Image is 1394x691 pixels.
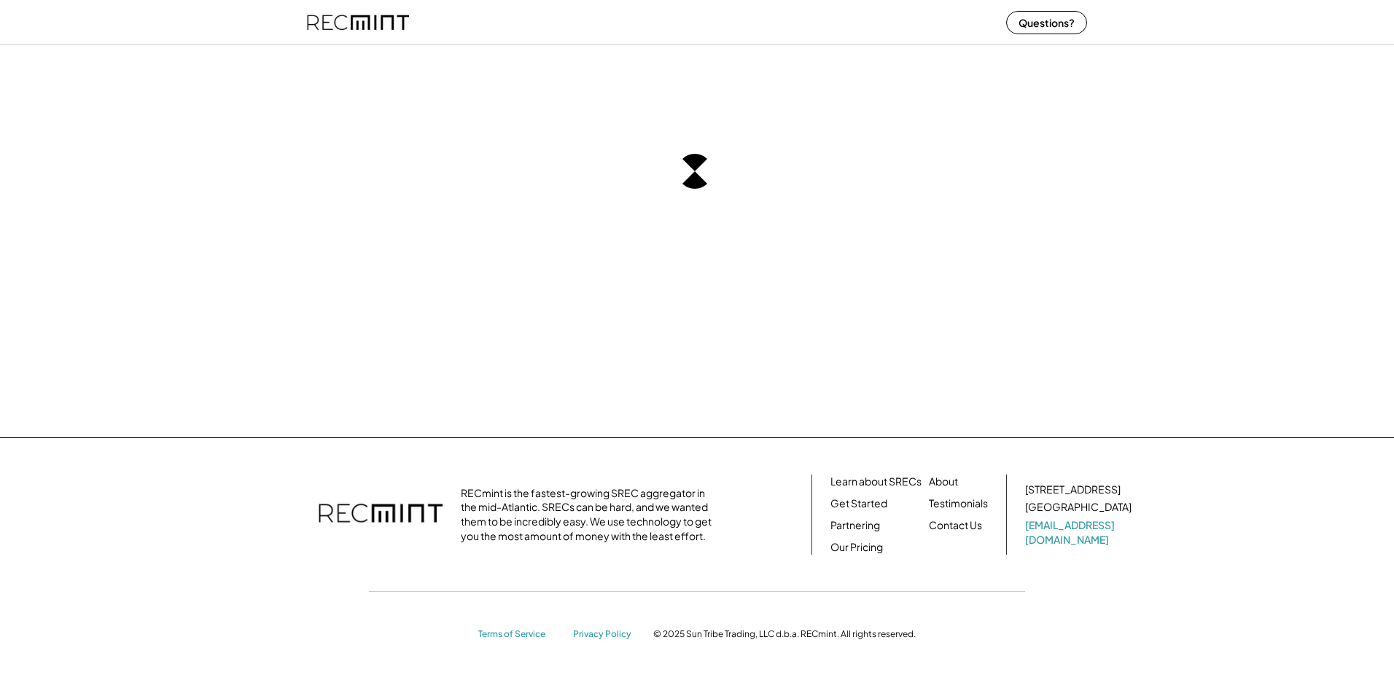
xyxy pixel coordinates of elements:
a: [EMAIL_ADDRESS][DOMAIN_NAME] [1025,518,1134,547]
img: recmint-logotype%403x%20%281%29.jpeg [307,3,409,42]
a: Privacy Policy [573,628,639,641]
a: Testimonials [929,496,988,511]
button: Questions? [1006,11,1087,34]
a: Partnering [830,518,880,533]
a: Get Started [830,496,887,511]
div: © 2025 Sun Tribe Trading, LLC d.b.a. RECmint. All rights reserved. [653,628,916,640]
img: recmint-logotype%403x.png [319,489,443,540]
a: Our Pricing [830,540,883,555]
div: RECmint is the fastest-growing SREC aggregator in the mid-Atlantic. SRECs can be hard, and we wan... [461,486,720,543]
a: Contact Us [929,518,982,533]
div: [GEOGRAPHIC_DATA] [1025,500,1132,515]
a: About [929,475,958,489]
a: Learn about SRECs [830,475,922,489]
a: Terms of Service [478,628,558,641]
div: [STREET_ADDRESS] [1025,483,1121,497]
